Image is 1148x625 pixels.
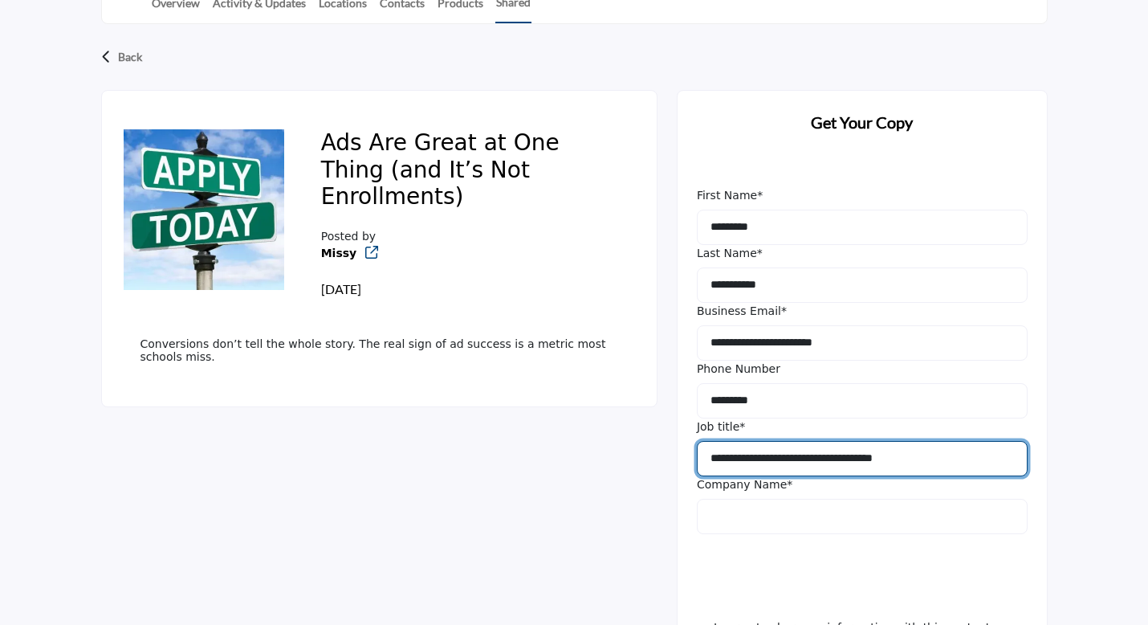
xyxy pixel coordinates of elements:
label: Last Name* [697,245,763,262]
iframe: reCAPTCHA [697,540,941,603]
input: First Name [697,210,1028,245]
label: Phone Number [697,361,780,378]
img: No Feature content logo [124,129,284,290]
label: First Name* [697,187,763,204]
a: Missy [321,247,357,259]
label: Company Name* [697,476,792,493]
p: Back [118,43,142,71]
input: Business Email [697,325,1028,361]
b: Redirect to company listing - truth-tree [321,245,357,262]
div: Posted by [321,228,403,299]
h2: Get Your Copy [697,110,1028,134]
label: Business Email* [697,303,787,320]
input: Last Name [697,268,1028,303]
input: Job Title [697,441,1028,476]
input: Phone Number [697,383,1028,419]
input: Company Name [697,499,1028,534]
p: Conversions don’t tell the whole story. The real sign of ad success is a metric most schools miss. [140,337,618,363]
span: [DATE] [321,281,361,296]
label: Job title* [697,419,745,435]
h2: Ads Are Great at One Thing (and It’s Not Enrollments) [321,129,618,216]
